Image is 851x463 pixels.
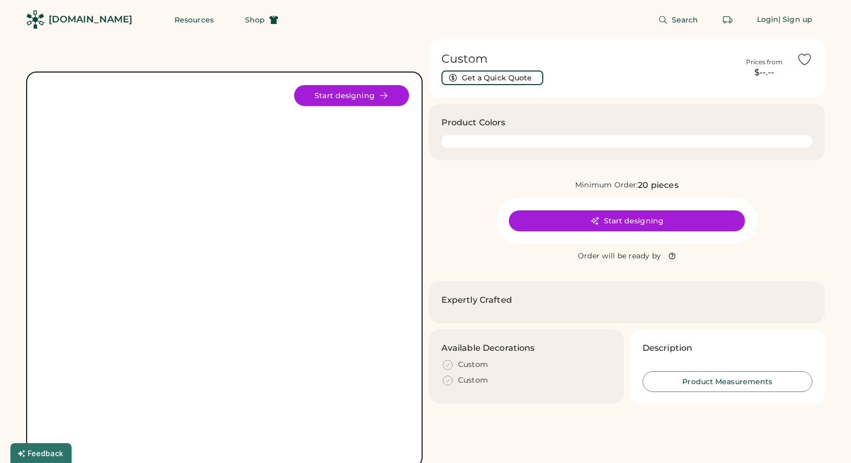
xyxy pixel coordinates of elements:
[245,16,265,23] span: Shop
[162,9,226,30] button: Resources
[232,9,291,30] button: Shop
[441,52,732,66] h1: Custom
[441,294,512,306] h2: Expertly Crafted
[578,251,661,262] div: Order will be ready by
[672,16,698,23] span: Search
[441,116,506,129] h3: Product Colors
[757,15,779,25] div: Login
[294,85,409,106] button: Start designing
[575,180,638,191] div: Minimum Order:
[646,9,711,30] button: Search
[509,210,745,231] button: Start designing
[458,375,488,386] div: Custom
[26,10,44,29] img: Rendered Logo - Screens
[643,342,693,354] h3: Description
[717,9,738,30] button: Retrieve an order
[643,371,812,392] button: Product Measurements
[746,58,783,66] div: Prices from
[40,85,409,454] img: Product Image
[778,15,812,25] div: | Sign up
[458,360,488,370] div: Custom
[441,70,543,85] button: Get a Quick Quote
[441,342,535,354] h3: Available Decorations
[49,13,132,26] div: [DOMAIN_NAME]
[638,179,678,192] div: 20 pieces
[738,66,790,79] div: $--.--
